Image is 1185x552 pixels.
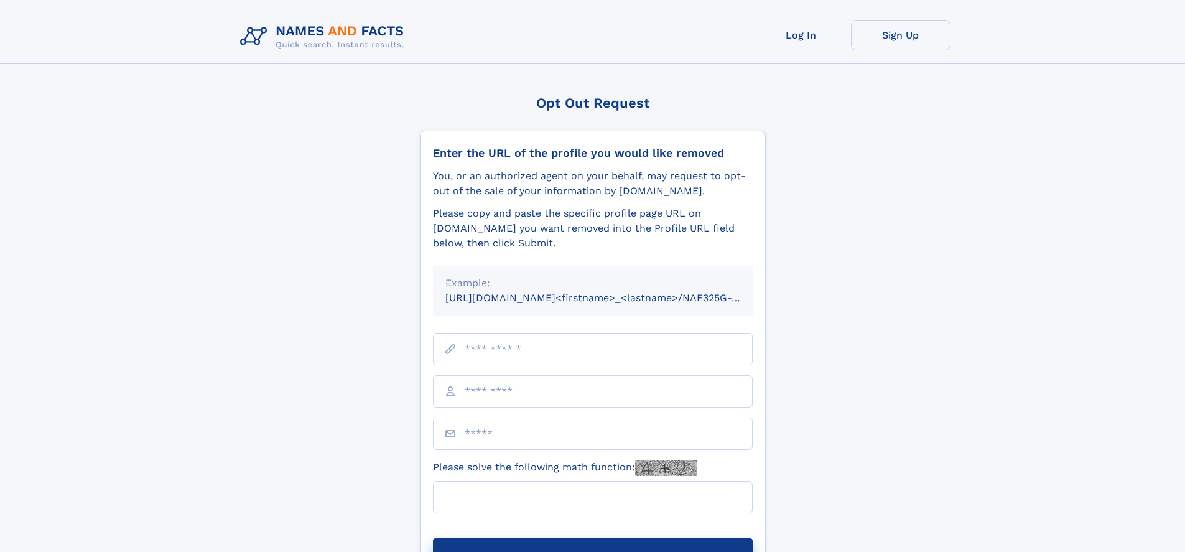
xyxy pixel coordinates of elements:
[851,20,950,50] a: Sign Up
[433,146,753,160] div: Enter the URL of the profile you would like removed
[751,20,851,50] a: Log In
[445,276,740,291] div: Example:
[433,206,753,251] div: Please copy and paste the specific profile page URL on [DOMAIN_NAME] you want removed into the Pr...
[433,460,697,476] label: Please solve the following math function:
[235,20,414,54] img: Logo Names and Facts
[433,169,753,199] div: You, or an authorized agent on your behalf, may request to opt-out of the sale of your informatio...
[445,292,776,304] small: [URL][DOMAIN_NAME]<firstname>_<lastname>/NAF325G-xxxxxxxx
[420,95,766,111] div: Opt Out Request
